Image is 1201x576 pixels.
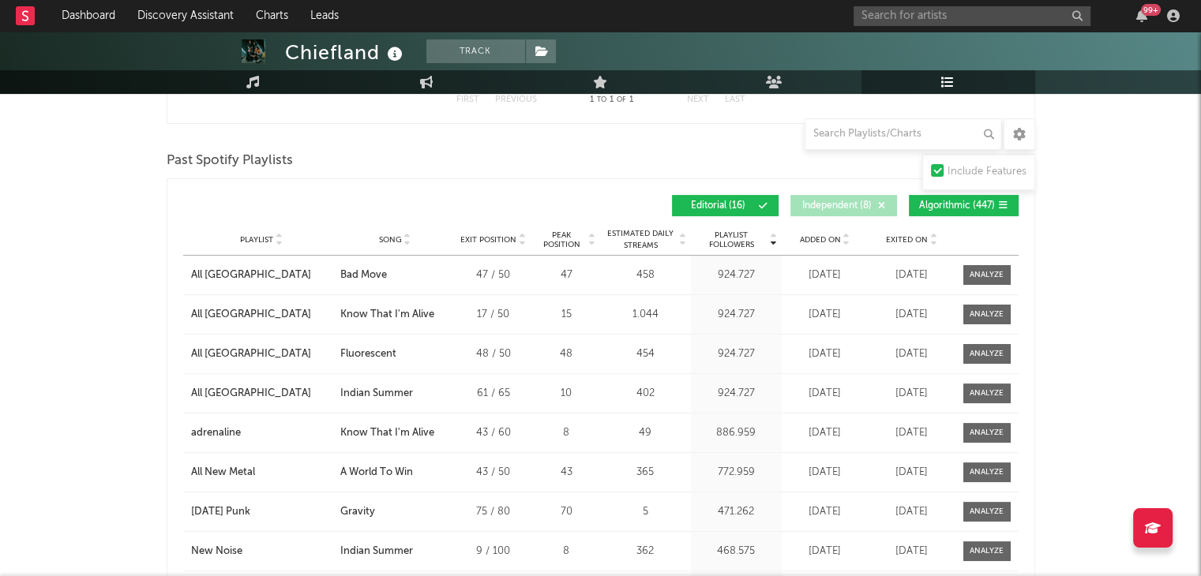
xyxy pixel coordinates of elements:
[695,425,778,441] div: 886.959
[340,267,449,283] a: Bad Move
[191,346,311,362] div: All [GEOGRAPHIC_DATA]
[790,195,897,216] button: Independent(8)
[191,386,333,402] a: All [GEOGRAPHIC_DATA]
[191,465,333,481] a: All New Metal
[597,96,606,103] span: to
[340,465,413,481] div: A World To Win
[456,95,479,104] button: First
[537,504,596,520] div: 70
[873,386,951,402] div: [DATE]
[1141,4,1161,16] div: 99 +
[604,307,687,323] div: 1.044
[458,544,529,559] div: 9 / 100
[786,425,865,441] div: [DATE]
[340,307,434,323] div: Know That I'm Alive
[786,267,865,283] div: [DATE]
[340,386,413,402] div: Indian Summer
[167,151,293,170] span: Past Spotify Playlists
[854,6,1090,26] input: Search for artists
[909,195,1019,216] button: Algorithmic(447)
[191,267,333,283] a: All [GEOGRAPHIC_DATA]
[340,346,396,362] div: Fluorescent
[537,386,596,402] div: 10
[695,465,778,481] div: 772.959
[458,346,529,362] div: 48 / 50
[873,465,951,481] div: [DATE]
[919,201,995,211] span: Algorithmic ( 447 )
[604,267,687,283] div: 458
[604,465,687,481] div: 365
[340,425,449,441] a: Know That I'm Alive
[191,504,333,520] a: [DATE] Punk
[191,307,311,323] div: All [GEOGRAPHIC_DATA]
[886,235,928,245] span: Exited On
[948,163,1026,181] div: Include Features
[191,267,311,283] div: All [GEOGRAPHIC_DATA]
[873,267,951,283] div: [DATE]
[191,504,250,520] div: [DATE] Punk
[604,504,687,520] div: 5
[340,425,434,441] div: Know That I'm Alive
[725,95,745,104] button: Last
[426,39,525,63] button: Track
[191,465,255,481] div: All New Metal
[340,346,449,362] a: Fluorescent
[672,195,779,216] button: Editorial(16)
[458,425,529,441] div: 43 / 60
[695,230,768,249] span: Playlist Followers
[240,235,273,245] span: Playlist
[786,346,865,362] div: [DATE]
[191,544,333,559] a: New Noise
[604,346,687,362] div: 454
[537,425,596,441] div: 8
[604,425,687,441] div: 49
[695,504,778,520] div: 471.262
[191,544,242,559] div: New Noise
[873,307,951,323] div: [DATE]
[873,504,951,520] div: [DATE]
[786,386,865,402] div: [DATE]
[687,95,709,104] button: Next
[873,544,951,559] div: [DATE]
[617,96,626,103] span: of
[604,228,677,252] span: Estimated Daily Streams
[458,267,529,283] div: 47 / 50
[191,425,333,441] a: adrenaline
[537,346,596,362] div: 48
[682,201,755,211] span: Editorial ( 16 )
[537,230,587,249] span: Peak Position
[340,544,413,559] div: Indian Summer
[786,307,865,323] div: [DATE]
[1136,9,1147,22] button: 99+
[695,544,778,559] div: 468.575
[458,465,529,481] div: 43 / 50
[786,544,865,559] div: [DATE]
[537,465,596,481] div: 43
[340,544,449,559] a: Indian Summer
[801,201,873,211] span: Independent ( 8 )
[800,235,841,245] span: Added On
[458,307,529,323] div: 17 / 50
[569,91,655,110] div: 1 1 1
[191,307,333,323] a: All [GEOGRAPHIC_DATA]
[458,386,529,402] div: 61 / 65
[458,504,529,520] div: 75 / 80
[604,544,687,559] div: 362
[537,267,596,283] div: 47
[695,386,778,402] div: 924.727
[379,235,402,245] span: Song
[604,386,687,402] div: 402
[460,235,516,245] span: Exit Position
[495,95,537,104] button: Previous
[340,465,449,481] a: A World To Win
[786,465,865,481] div: [DATE]
[695,307,778,323] div: 924.727
[340,307,449,323] a: Know That I'm Alive
[285,39,407,65] div: Chiefland
[537,544,596,559] div: 8
[873,346,951,362] div: [DATE]
[340,386,449,402] a: Indian Summer
[873,425,951,441] div: [DATE]
[191,346,333,362] a: All [GEOGRAPHIC_DATA]
[537,307,596,323] div: 15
